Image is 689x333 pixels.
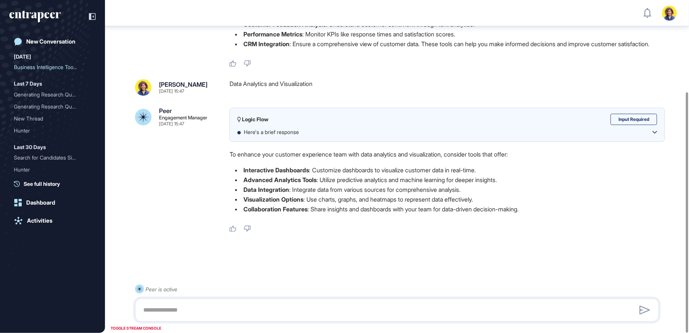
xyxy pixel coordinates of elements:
[9,213,96,228] a: Activities
[135,79,152,96] img: sara%20resim.jpeg
[611,114,657,125] div: Input Required
[237,116,269,123] div: Logic Flow
[9,34,96,49] a: New Conversation
[159,115,207,120] div: Engagement Manager
[243,186,289,193] strong: Data Integration
[230,175,665,185] li: : Utilize predictive analytics and machine learning for deeper insights.
[159,89,184,93] div: [DATE] 15:47
[9,11,61,23] div: entrapeer-logo
[26,199,55,206] div: Dashboard
[230,165,665,175] li: : Customize dashboards to visualize customer data in real-time.
[159,108,172,114] div: Peer
[243,40,290,48] strong: CRM Integration
[14,113,91,125] div: New Thread
[243,176,317,184] strong: Advanced Analytics Tools
[14,125,91,137] div: Hunter
[243,30,302,38] strong: Performance Metrics
[14,101,91,113] div: Generating Research Questions for an Initial Idea
[230,149,665,159] p: To enhance your customer experience team with data analytics and visualization, consider tools th...
[14,89,91,101] div: Generating Research Questions for a New Tech Startup
[14,125,85,137] div: Hunter
[14,143,46,152] div: Last 30 Days
[243,205,308,213] strong: Collaboration Features
[146,285,178,294] div: Peer is active
[243,166,309,174] strong: Interactive Dashboards
[14,61,91,73] div: Business Intelligence Tools for Customer Expe
[14,152,85,164] div: Search for Candidates Sim...
[14,89,85,101] div: Generating Research Quest...
[230,204,665,214] li: : Share insights and dashboards with your team for data-driven decision-making.
[230,79,665,96] div: Data Analytics and Visualization
[14,152,91,164] div: Search for Candidates Similar to Luca Roero on LinkedIn
[230,185,665,194] li: : Integrate data from various sources for comprehensive analysis.
[243,196,303,203] strong: Visualization Options
[14,61,85,73] div: Business Intelligence Too...
[14,113,85,125] div: New Thread
[230,29,665,39] li: : Monitor KPIs like response times and satisfaction scores.
[14,164,91,176] div: Hunter
[230,39,665,49] li: : Ensure a comprehensive view of customer data. These tools can help you make informed decisions ...
[14,52,31,61] div: [DATE]
[14,180,96,188] a: See full history
[662,6,677,21] img: user-avatar
[24,180,60,188] span: See full history
[159,122,184,126] div: [DATE] 15:47
[14,101,85,113] div: Generating Research Quest...
[27,217,53,224] div: Activities
[230,194,665,204] li: : Use charts, graphs, and heatmaps to represent data effectively.
[244,128,306,136] p: Here's a brief response
[14,164,85,176] div: Hunter
[159,81,207,87] div: [PERSON_NAME]
[26,38,75,45] div: New Conversation
[14,79,42,88] div: Last 7 Days
[9,195,96,210] a: Dashboard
